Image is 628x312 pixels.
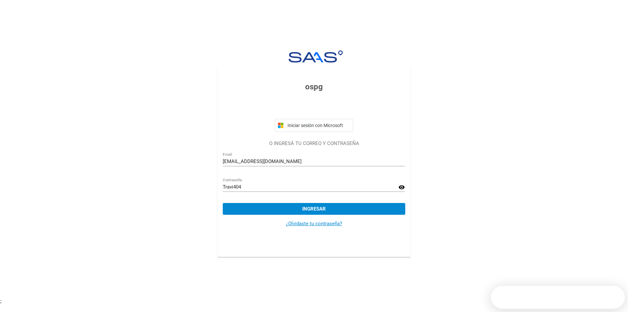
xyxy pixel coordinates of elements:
[271,100,357,114] iframe: Botón de Acceder con Google
[286,221,342,227] a: ¿Olvidaste tu contraseña?
[223,203,405,215] button: Ingresar
[302,206,326,212] span: Ingresar
[398,183,405,191] mat-icon: visibility
[275,119,353,132] button: Iniciar sesión con Microsoft
[606,290,621,305] iframe: Intercom live chat
[491,286,625,309] iframe: Intercom live chat discovery launcher
[223,81,405,93] h3: ospg
[223,140,405,147] p: O INGRESÁ TU CORREO Y CONTRASEÑA
[286,123,350,128] span: Iniciar sesión con Microsoft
